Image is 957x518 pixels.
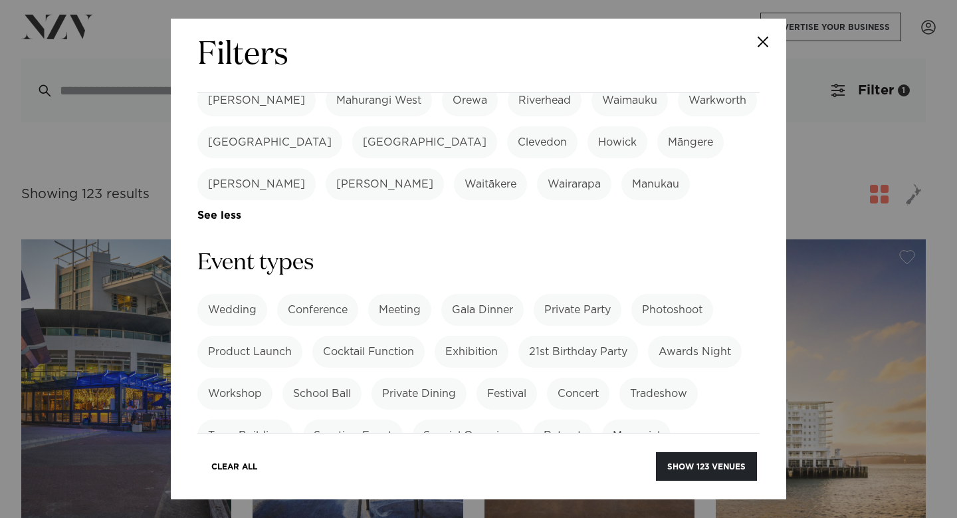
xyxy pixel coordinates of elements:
label: Awards Night [648,336,742,368]
label: Cocktail Function [312,336,425,368]
h2: Filters [197,35,288,76]
label: [PERSON_NAME] [326,168,444,200]
label: Exhibition [435,336,508,368]
label: Conference [277,294,358,326]
label: Product Launch [197,336,302,368]
button: Show 123 venues [656,452,757,481]
label: Manukau [621,168,690,200]
label: Riverhead [508,84,582,116]
label: Clevedon [507,126,578,158]
label: Waitākere [454,168,527,200]
label: 21st Birthday Party [518,336,638,368]
label: [GEOGRAPHIC_DATA] [197,126,342,158]
label: Sporting Event [303,420,403,452]
label: Memorial [602,420,671,452]
label: Retreat [533,420,592,452]
label: Wedding [197,294,267,326]
label: Waimauku [591,84,668,116]
label: Private Dining [372,378,467,410]
label: Wairarapa [537,168,611,200]
label: Photoshoot [631,294,713,326]
label: Mahurangi West [326,84,432,116]
label: Tradeshow [619,378,698,410]
button: Clear All [200,452,268,481]
label: Concert [547,378,609,410]
label: Private Party [534,294,621,326]
label: Gala Dinner [441,294,524,326]
h3: Event types [197,248,760,278]
label: Orewa [442,84,498,116]
label: Meeting [368,294,431,326]
button: Close [740,19,786,65]
label: [PERSON_NAME] [197,84,316,116]
label: Māngere [657,126,724,158]
label: Team Building [197,420,293,452]
label: [GEOGRAPHIC_DATA] [352,126,497,158]
label: Workshop [197,378,272,410]
label: [PERSON_NAME] [197,168,316,200]
label: Special Occasion [413,420,523,452]
label: Warkworth [678,84,757,116]
label: Festival [477,378,537,410]
label: School Ball [282,378,362,410]
label: Howick [587,126,647,158]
